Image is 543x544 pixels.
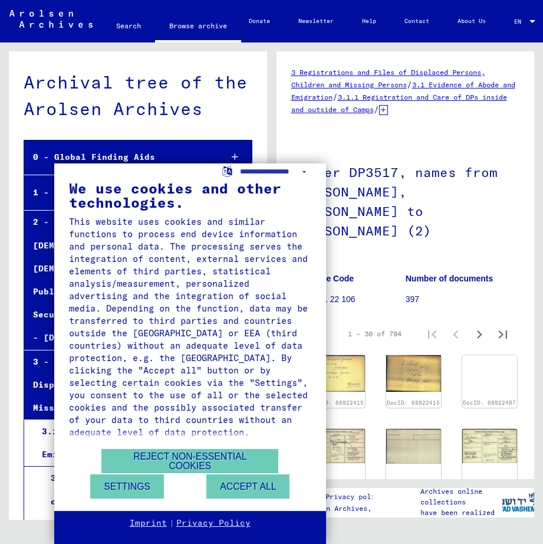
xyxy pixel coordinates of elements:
a: Imprint [130,517,167,529]
button: Settings [90,474,164,499]
div: We use cookies and other technologies. [69,181,311,209]
div: This website uses cookies and similar functions to process end device information and personal da... [69,215,311,438]
a: Privacy Policy [176,517,251,529]
button: Accept all [206,474,289,499]
button: Reject non-essential cookies [101,449,278,473]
